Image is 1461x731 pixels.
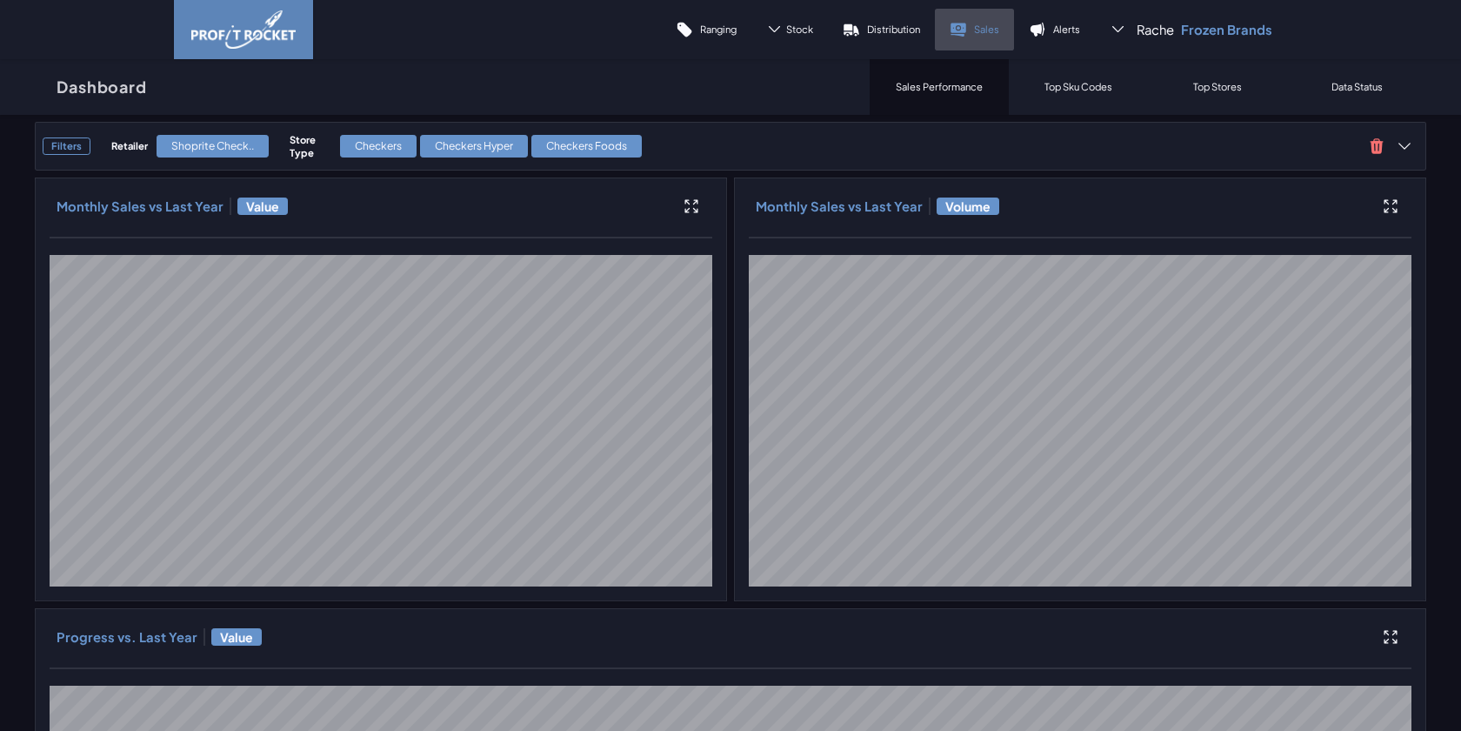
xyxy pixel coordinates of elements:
[867,23,920,36] p: Distribution
[420,135,528,158] div: Checkers Hyper
[1181,21,1272,38] p: Frozen Brands
[290,133,331,159] h4: Store Type
[786,23,813,36] span: Stock
[828,9,935,50] a: Distribution
[974,23,999,36] p: Sales
[211,628,262,646] span: Value
[237,198,288,215] span: Value
[35,59,169,115] a: Dashboard
[111,139,148,152] h4: Retailer
[700,23,737,36] p: Ranging
[1053,23,1080,36] p: Alerts
[57,628,197,646] h3: Progress vs. Last Year
[1193,80,1242,93] p: Top Stores
[896,80,983,93] p: Sales Performance
[191,10,296,49] img: image
[1014,9,1095,50] a: Alerts
[756,198,923,215] h3: Monthly Sales vs Last Year
[1137,21,1174,38] span: Rache
[937,198,999,215] span: Volume
[531,135,642,158] div: Checkers Foods
[157,135,269,158] div: Shoprite Check..
[661,9,751,50] a: Ranging
[935,9,1014,50] a: Sales
[57,198,223,215] h3: Monthly Sales vs Last Year
[1044,80,1112,93] p: Top Sku Codes
[1331,80,1383,93] p: Data Status
[43,137,90,155] h3: Filters
[340,135,417,158] div: Checkers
